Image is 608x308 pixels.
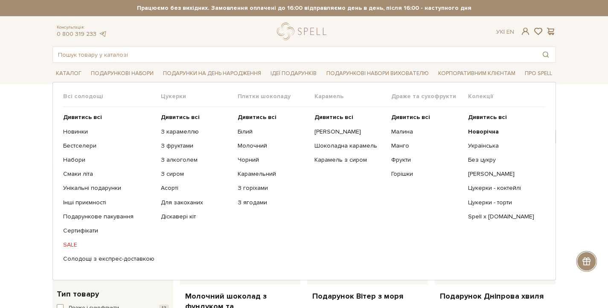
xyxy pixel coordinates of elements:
[63,128,154,136] a: Новинки
[468,156,538,164] a: Без цукру
[314,156,385,164] a: Карамель з сиром
[323,66,432,81] a: Подарункові набори вихователю
[312,291,423,301] a: Подарунок Вітер з моря
[161,142,231,150] a: З фруктами
[63,227,154,235] a: Сертифікати
[52,4,556,12] strong: Працюємо без вихідних. Замовлення оплачені до 16:00 відправляємо день в день, після 16:00 - насту...
[521,67,556,80] a: Про Spell
[496,28,514,36] div: Ук
[53,47,536,62] input: Пошук товару у каталозі
[87,67,157,80] a: Подарункові набори
[238,170,308,178] a: Карамельний
[267,67,320,80] a: Ідеї подарунків
[161,93,238,100] span: Цукерки
[161,170,231,178] a: З сиром
[160,67,265,80] a: Подарунки на День народження
[161,113,231,121] a: Дивитись всі
[468,113,538,121] a: Дивитись всі
[63,255,154,263] a: Солодощі з експрес-доставкою
[57,288,99,300] span: Тип товару
[468,213,538,221] a: Spell x [DOMAIN_NAME]
[161,113,200,121] b: Дивитись всі
[238,93,314,100] span: Плитки шоколаду
[277,23,330,40] a: logo
[314,128,385,136] a: [PERSON_NAME]
[468,128,499,135] b: Новорічна
[161,213,231,221] a: Діскавері кіт
[506,28,514,35] a: En
[468,128,538,136] a: Новорічна
[468,93,545,100] span: Колекції
[468,113,507,121] b: Дивитись всі
[63,113,102,121] b: Дивитись всі
[440,291,550,301] a: Подарунок Дніпрова хвиля
[238,199,308,206] a: З ягодами
[57,30,96,38] a: 0 800 319 233
[468,199,538,206] a: Цукерки - торти
[468,170,538,178] a: [PERSON_NAME]
[314,142,385,150] a: Шоколадна карамель
[238,184,308,192] a: З горіхами
[161,128,231,136] a: З карамеллю
[391,113,430,121] b: Дивитись всі
[63,113,154,121] a: Дивитись всі
[391,142,462,150] a: Манго
[391,156,462,164] a: Фрукти
[161,184,231,192] a: Асорті
[63,93,161,100] span: Всі солодощі
[391,93,468,100] span: Драже та сухофрукти
[63,170,154,178] a: Смаки літа
[314,93,391,100] span: Карамель
[57,25,107,30] span: Консультація:
[63,156,154,164] a: Набори
[99,30,107,38] a: telegram
[161,199,231,206] a: Для закоханих
[238,113,308,121] a: Дивитись всі
[52,67,85,80] a: Каталог
[435,66,519,81] a: Корпоративним клієнтам
[52,82,556,280] div: Каталог
[63,142,154,150] a: Бестселери
[503,28,505,35] span: |
[314,113,385,121] a: Дивитись всі
[238,113,276,121] b: Дивитись всі
[391,128,462,136] a: Малина
[238,128,308,136] a: Білий
[391,170,462,178] a: Горішки
[63,213,154,221] a: Подарункове пакування
[391,113,462,121] a: Дивитись всі
[314,113,353,121] b: Дивитись всі
[536,47,556,62] button: Пошук товару у каталозі
[63,241,154,249] a: SALE
[63,199,154,206] a: Інші приємності
[238,142,308,150] a: Молочний
[468,184,538,192] a: Цукерки - коктейлі
[161,156,231,164] a: З алкоголем
[238,156,308,164] a: Чорний
[468,142,538,150] a: Українська
[63,184,154,192] a: Унікальні подарунки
